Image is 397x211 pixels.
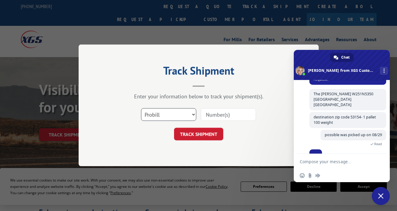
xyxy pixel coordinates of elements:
[330,53,354,62] a: Chat
[109,93,289,100] div: Enter your information below to track your shipment(s).
[314,115,376,125] span: destination zip code 53154- 1 pallet 100 weight
[300,154,372,169] textarea: Compose your message...
[174,128,223,141] button: TRACK SHIPMENT
[314,91,373,107] span: The [PERSON_NAME] W251N5350 [GEOGRAPHIC_DATA] [GEOGRAPHIC_DATA]
[201,109,256,121] input: Number(s)
[308,173,312,178] span: Send a file
[300,173,305,178] span: Insert an emoji
[341,53,350,62] span: Chat
[315,173,320,178] span: Audio message
[372,187,390,205] a: Close chat
[325,132,382,137] span: possible was picked up on 08/29
[374,142,382,146] span: Read
[109,66,289,78] h2: Track Shipment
